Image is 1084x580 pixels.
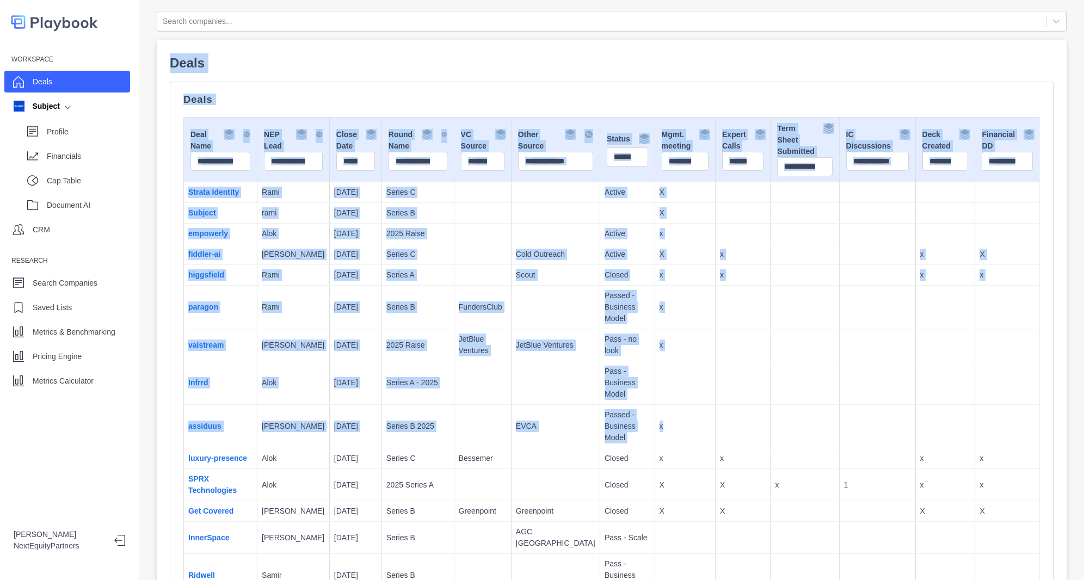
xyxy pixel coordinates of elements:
p: Series B [386,301,449,313]
a: assiduus [188,422,221,430]
p: Series C [386,249,449,260]
p: X [660,249,711,260]
p: x [775,479,834,491]
div: IC Discussions [846,129,909,152]
p: FundersClub [459,301,507,313]
p: CRM [33,224,50,236]
p: [DATE] [334,421,377,432]
img: Group By [639,133,650,144]
a: paragon [188,303,218,311]
p: Series A - 2025 [386,377,449,388]
div: Close Date [336,129,375,152]
p: Alok [262,377,325,388]
p: [DATE] [334,340,377,351]
p: [DATE] [334,207,377,219]
div: Mgmt. meeting [662,129,709,152]
p: Saved Lists [33,302,72,313]
p: Financials [47,151,130,162]
a: valstream [188,341,224,349]
div: Other Source [518,129,593,152]
p: x [660,301,711,313]
p: [DATE] [334,269,377,281]
a: Strata Identity [188,188,239,196]
p: x [920,249,971,260]
p: Alok [262,453,325,464]
p: 2025 Raise [386,340,449,351]
p: [DATE] [334,301,377,313]
p: x [980,269,1035,281]
p: AGC [GEOGRAPHIC_DATA] [516,526,595,549]
p: x [980,453,1035,464]
p: Alok [262,228,325,239]
div: VC Source [461,129,504,152]
img: Sort [243,129,250,140]
p: Series B [386,532,449,544]
p: 1 [844,479,911,491]
p: [PERSON_NAME] [262,505,325,517]
div: NEP Lead [264,129,323,152]
p: Pass - Scale [605,532,650,544]
p: x [720,249,766,260]
div: Term Sheet Submitted [777,123,832,157]
p: X [660,505,711,517]
p: [PERSON_NAME] [262,532,325,544]
p: Series C [386,453,449,464]
p: Series B [386,207,449,219]
div: Financial DD [982,129,1033,152]
p: Scout [516,269,595,281]
p: [PERSON_NAME] [14,529,106,540]
p: 2025 Raise [386,228,449,239]
p: 2025 Series A [386,479,449,491]
a: Get Covered [188,507,233,515]
p: Closed [605,505,650,517]
p: x [920,269,971,281]
p: JetBlue Ventures [459,334,507,356]
p: X [660,187,711,198]
p: [DATE] [334,453,377,464]
p: Metrics Calculator [33,375,94,387]
img: Group By [565,129,576,140]
div: Deal Name [190,129,250,152]
p: Rami [262,187,325,198]
p: JetBlue Ventures [516,340,595,351]
a: SPRX Technologies [188,474,237,495]
p: Series B 2025 [386,421,449,432]
p: [DATE] [334,228,377,239]
p: Cold Outreach [516,249,595,260]
p: [PERSON_NAME] [262,421,325,432]
p: Document AI [47,200,130,211]
a: Subject [188,208,216,217]
p: Metrics & Benchmarking [33,326,115,338]
p: Deals [183,95,1040,104]
div: Subject [14,101,60,112]
p: [DATE] [334,532,377,544]
p: Series A [386,269,449,281]
p: rami [262,207,325,219]
p: [PERSON_NAME] [262,340,325,351]
a: Ridwell [188,571,215,579]
p: X [660,479,711,491]
div: Expert Calls [722,129,763,152]
p: X [980,249,1035,260]
p: Active [605,187,650,198]
img: Group By [959,129,970,140]
p: Closed [605,479,650,491]
img: logo-colored [11,11,98,33]
a: InnerSpace [188,533,229,542]
p: X [980,505,1035,517]
p: Bessemer [459,453,507,464]
p: Alok [262,479,325,491]
div: Round Name [389,129,447,152]
img: Sort [584,129,593,140]
p: Greenpoint [516,505,595,517]
img: Group By [495,129,506,140]
a: empowerly [188,229,228,238]
p: Pass - no look [605,334,650,356]
p: Series B [386,505,449,517]
p: x [660,421,711,432]
img: company image [14,101,24,112]
p: X [660,207,711,219]
p: x [720,453,766,464]
p: Rami [262,269,325,281]
p: Series C [386,187,449,198]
